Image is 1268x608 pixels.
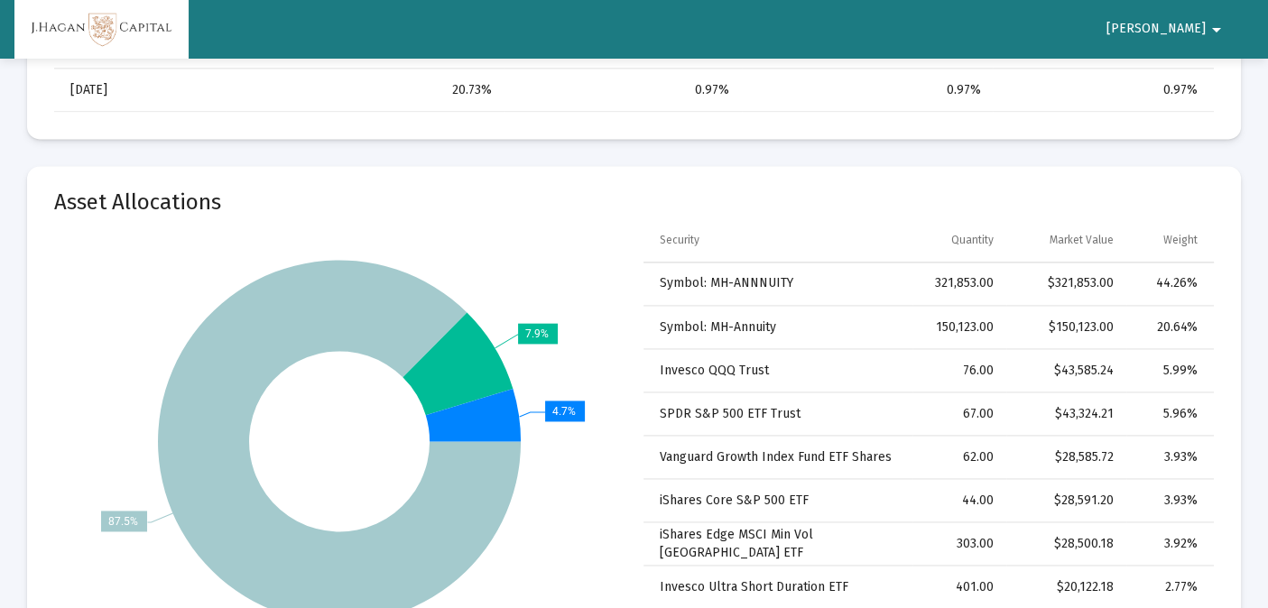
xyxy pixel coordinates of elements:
[643,218,913,262] td: Column Security
[1006,522,1126,566] td: $28,500.18
[1139,578,1198,596] div: 2.77%
[912,479,1006,522] td: 44.00
[660,233,699,247] div: Security
[1206,12,1227,48] mat-icon: arrow_drop_down
[754,81,981,99] div: 0.97%
[643,522,913,566] td: iShares Edge MSCI Min Vol [GEOGRAPHIC_DATA] ETF
[912,218,1006,262] td: Column Quantity
[1139,448,1198,466] div: 3.93%
[912,522,1006,566] td: 303.00
[239,81,492,99] div: 20.73%
[54,69,227,112] td: [DATE]
[912,392,1006,436] td: 67.00
[951,233,994,247] div: Quantity
[525,327,549,340] text: 7.9%
[517,81,729,99] div: 0.97%
[1006,218,1126,262] td: Column Market Value
[912,306,1006,349] td: 150,123.00
[912,349,1006,392] td: 76.00
[1006,479,1126,522] td: $28,591.20
[1126,218,1214,262] td: Column Weight
[643,306,913,349] td: Symbol: MH-Annuity
[1085,11,1249,47] button: [PERSON_NAME]
[643,349,913,392] td: Invesco QQQ Trust
[1163,233,1198,247] div: Weight
[28,12,175,48] img: Dashboard
[1006,349,1126,392] td: $43,585.24
[1139,274,1198,292] div: 44.26%
[1050,233,1114,247] div: Market Value
[643,436,913,479] td: Vanguard Growth Index Fund ETF Shares
[1139,362,1198,380] div: 5.99%
[1006,392,1126,436] td: $43,324.21
[1139,535,1198,553] div: 3.92%
[108,515,138,528] text: 87.5%
[1005,81,1198,99] div: 0.97%
[912,436,1006,479] td: 62.00
[1139,318,1198,336] div: 20.64%
[643,263,913,306] td: Symbol: MH-ANNNUITY
[1106,22,1206,37] span: [PERSON_NAME]
[1139,492,1198,510] div: 3.93%
[552,405,576,418] text: 4.7%
[643,479,913,522] td: iShares Core S&P 500 ETF
[54,193,221,211] mat-card-title: Asset Allocations
[1006,306,1126,349] td: $150,123.00
[643,392,913,436] td: SPDR S&P 500 ETF Trust
[1006,263,1126,306] td: $321,853.00
[1139,405,1198,423] div: 5.96%
[912,263,1006,306] td: 321,853.00
[1006,436,1126,479] td: $28,585.72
